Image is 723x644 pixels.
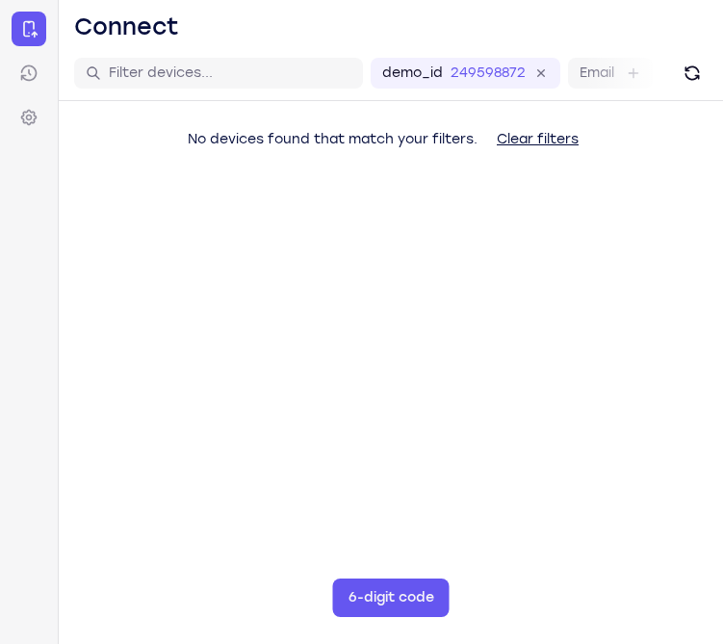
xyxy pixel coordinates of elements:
h1: Connect [74,12,179,42]
button: Clear filters [481,120,594,159]
label: demo_id [382,64,443,83]
button: 6-digit code [333,579,450,617]
a: Sessions [12,56,46,90]
a: Connect [12,12,46,46]
label: Email [580,64,614,83]
span: No devices found that match your filters. [188,131,478,147]
button: Refresh [677,58,708,89]
a: Settings [12,100,46,135]
input: Filter devices... [109,64,351,83]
